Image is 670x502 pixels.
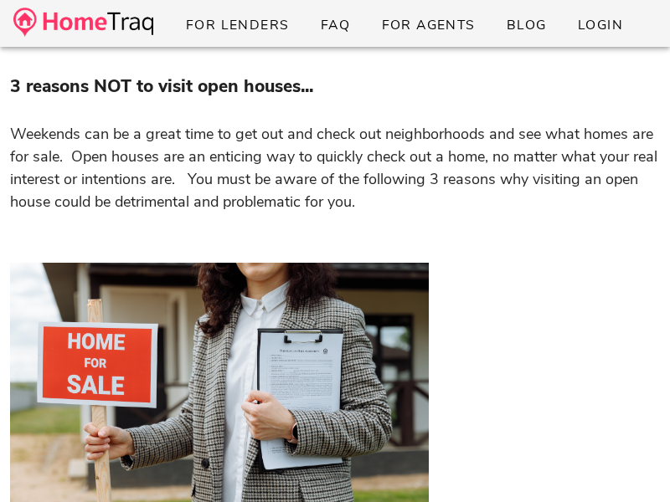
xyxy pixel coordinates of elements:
a: Login [564,10,636,40]
iframe: Chat Widget [586,422,670,502]
img: desktop-logo.34a1112.png [13,8,153,37]
p: Weekends can be a great time to get out and check out neighborhoods and see what homes are for sa... [10,100,660,213]
span: FAQ [320,16,351,34]
a: For Agents [367,10,488,40]
span: Blog [506,16,547,34]
span: For Agents [380,16,475,34]
a: For Lenders [172,10,303,40]
span: For Lenders [185,16,290,34]
span: Login [577,16,623,34]
h3: 3 reasons NOT to visit open houses... [10,74,660,100]
a: FAQ [307,10,364,40]
a: Blog [492,10,560,40]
